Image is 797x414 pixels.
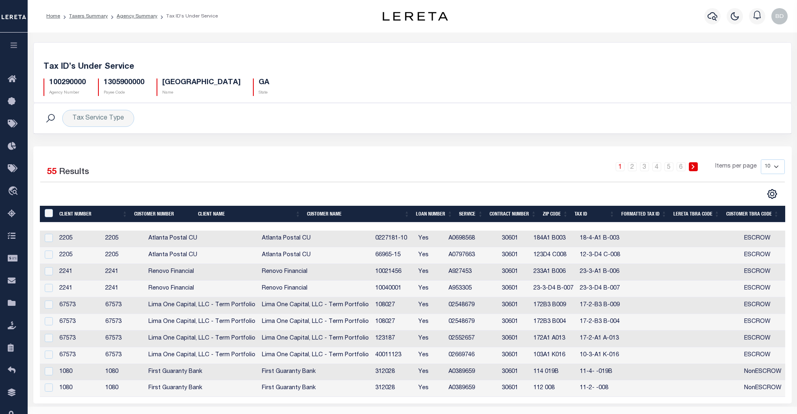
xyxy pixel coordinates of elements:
i: travel_explore [8,186,21,197]
td: First Guaranty Bank [145,364,259,381]
td: 67573 [56,331,102,347]
td: Renovo Financial [259,264,372,281]
td: Yes [415,331,445,347]
td: 11-2- -008 [577,380,629,397]
td: 2241 [56,264,102,281]
img: svg+xml;base64,PHN2ZyB4bWxucz0iaHR0cDovL3d3dy53My5vcmcvMjAwMC9zdmciIHBvaW50ZXItZXZlbnRzPSJub25lIi... [771,8,788,24]
th: Tax ID: activate to sort column ascending [571,206,618,222]
p: Name [162,90,241,96]
td: Yes [415,297,445,314]
td: 1080 [102,380,145,397]
td: 67573 [102,331,145,347]
td: ESCROW [741,331,790,347]
h5: 1305900000 [104,78,144,87]
td: 1080 [102,364,145,381]
td: A0698568 [445,231,499,247]
td: 67573 [102,314,145,331]
td: 233A1 B006 [530,264,577,281]
td: 30601 [499,247,530,264]
img: logo-dark.svg [383,12,448,21]
td: Yes [415,281,445,297]
td: ESCROW [741,314,790,331]
td: ESCROW [741,231,790,247]
td: A953305 [445,281,499,297]
td: 108027 [372,314,415,331]
td: 12-3-D4 C-008 [577,247,629,264]
a: Home [46,14,60,19]
label: Results [59,166,89,179]
td: 1080 [56,364,102,381]
td: 1080 [56,380,102,397]
td: 40011123 [372,347,415,364]
td: 2205 [56,231,102,247]
td: Atlanta Postal CU [145,231,259,247]
td: 123D4 C008 [530,247,577,264]
td: Lima One Capital, LLC - Term Portfolio [145,297,259,314]
th: Customer TBRA Code: activate to sort column ascending [723,206,782,222]
th: Service: activate to sort column ascending [456,206,486,222]
td: 10-3-A1 K-016 [577,347,629,364]
th: LERETA TBRA Code: activate to sort column ascending [670,206,723,222]
a: Agency Summary [117,14,157,19]
td: Yes [415,314,445,331]
td: 10021456 [372,264,415,281]
td: Renovo Financial [145,264,259,281]
td: NonESCROW [741,380,790,397]
td: First Guaranty Bank [259,380,372,397]
td: Renovo Financial [259,281,372,297]
td: 02548679 [445,297,499,314]
td: 67573 [56,297,102,314]
td: 17-2-A1 A-013 [577,331,629,347]
td: 11-4- -019B [577,364,629,381]
p: Payee Code [104,90,144,96]
td: 2241 [102,281,145,297]
td: 23-3-D4 B-007 [577,281,629,297]
td: 23-3-A1 B-006 [577,264,629,281]
td: Yes [415,364,445,381]
td: 67573 [56,314,102,331]
td: 0227181-10 [372,231,415,247]
span: 55 [47,168,57,176]
h5: Tax ID’s Under Service [44,62,782,72]
td: 02552657 [445,331,499,347]
td: ESCROW [741,264,790,281]
td: A0797663 [445,247,499,264]
td: A0389659 [445,364,499,381]
td: Lima One Capital, LLC - Term Portfolio [259,297,372,314]
td: 30601 [499,364,530,381]
td: 23-3-D4 B-007 [530,281,577,297]
td: 2241 [56,281,102,297]
td: First Guaranty Bank [259,364,372,381]
a: 4 [652,162,661,171]
td: ESCROW [741,247,790,264]
td: 172B3 B004 [530,314,577,331]
td: 30601 [499,314,530,331]
td: 2205 [102,231,145,247]
td: Yes [415,231,445,247]
td: Yes [415,347,445,364]
td: 67573 [102,297,145,314]
td: 312028 [372,380,415,397]
td: 184A1 B003 [530,231,577,247]
td: 30601 [499,297,530,314]
td: 103A1 K016 [530,347,577,364]
th: Customer Number [131,206,195,222]
td: 10040001 [372,281,415,297]
p: Agency Number [49,90,86,96]
td: 123187 [372,331,415,347]
td: 66965-15 [372,247,415,264]
td: Renovo Financial [145,281,259,297]
li: Tax ID’s Under Service [157,13,218,20]
td: 108027 [372,297,415,314]
td: 2205 [56,247,102,264]
th: Client Name: activate to sort column ascending [195,206,304,222]
td: 18-4-A1 B-003 [577,231,629,247]
td: Lima One Capital, LLC - Term Portfolio [145,347,259,364]
td: 2205 [102,247,145,264]
td: 30601 [499,331,530,347]
td: 30601 [499,380,530,397]
th: Contract Number: activate to sort column ascending [486,206,540,222]
td: Lima One Capital, LLC - Term Portfolio [259,347,372,364]
td: Atlanta Postal CU [259,231,372,247]
td: 17-2-B3 B-009 [577,297,629,314]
